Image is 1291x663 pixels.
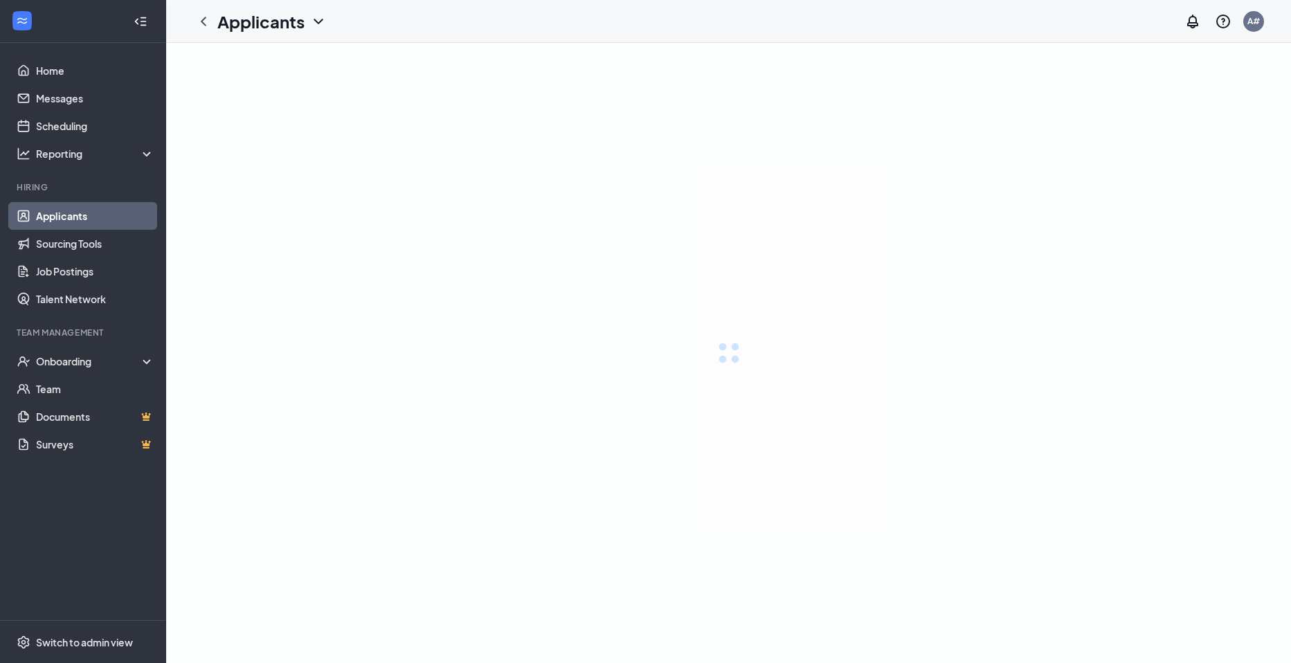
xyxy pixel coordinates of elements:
svg: Settings [17,635,30,649]
svg: Collapse [134,15,147,28]
a: SurveysCrown [36,430,154,458]
svg: ChevronLeft [195,13,212,30]
a: Applicants [36,202,154,230]
svg: ChevronDown [310,13,327,30]
div: Reporting [36,147,155,161]
div: A# [1247,15,1260,27]
a: Home [36,57,154,84]
h1: Applicants [217,10,305,33]
svg: Analysis [17,147,30,161]
a: DocumentsCrown [36,403,154,430]
svg: UserCheck [17,354,30,368]
div: Hiring [17,181,152,193]
a: Job Postings [36,257,154,285]
div: Switch to admin view [36,635,133,649]
a: Sourcing Tools [36,230,154,257]
div: Onboarding [36,354,155,368]
a: Scheduling [36,112,154,140]
svg: WorkstreamLogo [15,14,29,28]
svg: QuestionInfo [1215,13,1231,30]
a: Talent Network [36,285,154,313]
a: Team [36,375,154,403]
svg: Notifications [1184,13,1201,30]
div: Team Management [17,327,152,338]
a: Messages [36,84,154,112]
